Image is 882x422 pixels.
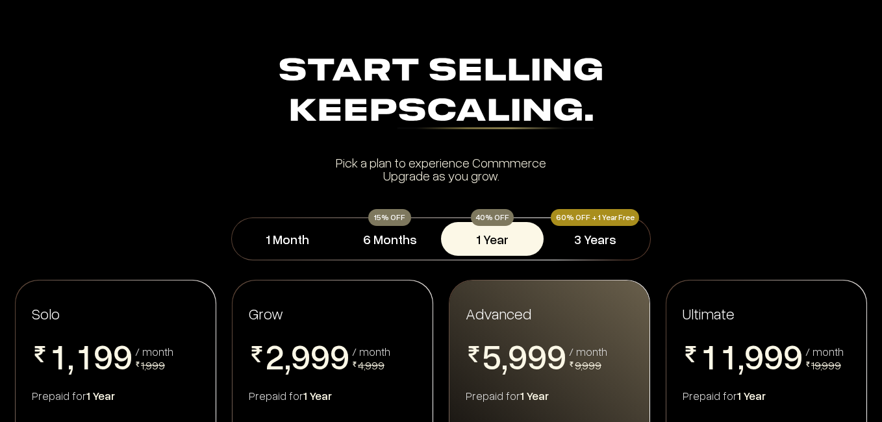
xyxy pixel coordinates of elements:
[397,97,594,129] div: Scaling.
[466,346,482,362] img: pricing-rupee
[508,338,527,373] span: 9
[738,338,744,377] span: ,
[441,222,544,256] button: 1 Year
[32,388,199,403] div: Prepaid for
[544,222,646,256] button: 3 Years
[86,388,115,403] span: 1 Year
[575,358,601,372] span: 9,999
[471,209,514,226] div: 40% OFF
[683,346,699,362] img: pricing-rupee
[249,346,265,362] img: pricing-rupee
[236,222,338,256] button: 1 Month
[141,358,165,372] span: 1,999
[569,345,607,357] div: / month
[744,338,764,373] span: 9
[284,338,291,377] span: ,
[466,388,633,403] div: Prepaid for
[482,338,501,373] span: 5
[368,209,411,226] div: 15% OFF
[68,338,74,377] span: ,
[520,388,549,403] span: 1 Year
[265,338,284,373] span: 2
[338,222,441,256] button: 6 Months
[783,338,803,373] span: 9
[527,338,547,373] span: 9
[48,338,68,373] span: 1
[551,209,639,226] div: 60% OFF + 1 Year Free
[699,373,718,408] span: 2
[32,304,60,323] span: Solo
[291,338,310,373] span: 9
[482,373,501,408] span: 6
[310,338,330,373] span: 9
[249,304,283,323] span: Grow
[805,345,844,357] div: / month
[74,373,94,408] span: 2
[48,373,68,408] span: 2
[74,338,94,373] span: 1
[737,388,766,403] span: 1 Year
[805,362,811,367] img: pricing-rupee
[764,338,783,373] span: 9
[265,373,284,408] span: 3
[32,346,48,362] img: pricing-rupee
[79,52,803,132] div: Start Selling
[303,388,332,403] span: 1 Year
[135,362,140,367] img: pricing-rupee
[569,362,574,367] img: pricing-rupee
[330,338,349,373] span: 9
[135,345,173,357] div: / month
[352,362,357,367] img: pricing-rupee
[358,358,384,372] span: 4,999
[501,338,508,377] span: ,
[547,338,566,373] span: 9
[683,388,850,403] div: Prepaid for
[79,92,803,132] div: Keep
[718,373,738,408] span: 2
[683,303,735,323] span: Ultimate
[466,303,531,323] span: Advanced
[718,338,738,373] span: 1
[249,388,416,403] div: Prepaid for
[811,358,841,372] span: 19,999
[352,345,390,357] div: / month
[113,338,132,373] span: 9
[699,338,718,373] span: 1
[79,156,803,182] div: Pick a plan to experience Commmerce Upgrade as you grow.
[94,338,113,373] span: 9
